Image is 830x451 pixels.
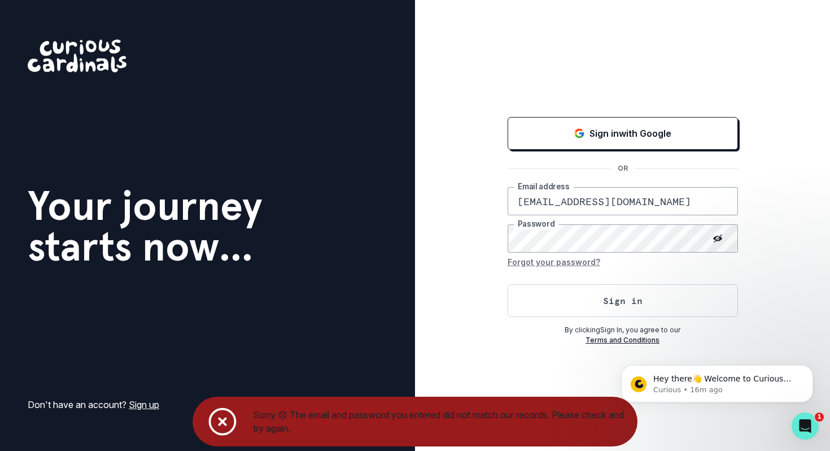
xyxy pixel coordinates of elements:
p: Sign in with Google [589,127,671,140]
p: Message from Curious, sent 16m ago [49,44,195,54]
iframe: Intercom notifications message [604,341,830,420]
img: Curious Cardinals Logo [28,40,126,72]
a: Terms and Conditions [586,336,659,344]
iframe: Intercom live chat [792,413,819,440]
p: Don't have an account? [28,398,159,411]
button: Sign in [508,284,738,317]
p: OR [611,163,635,174]
span: 1 [815,413,824,422]
button: Forgot your password? [508,253,600,271]
a: Sign up [129,399,159,410]
div: Sorry 😞 The email and password you entered did not match our records. Please check and try again. [193,397,637,446]
button: Sign in with Google (GSuite) [508,117,738,150]
span: Hey there👋 Welcome to Curious Cardinals 🙌 Take a look around! If you have any questions or are ex... [49,33,193,98]
p: By clicking Sign In , you agree to our [508,325,738,335]
h1: Your journey starts now... [28,185,263,267]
